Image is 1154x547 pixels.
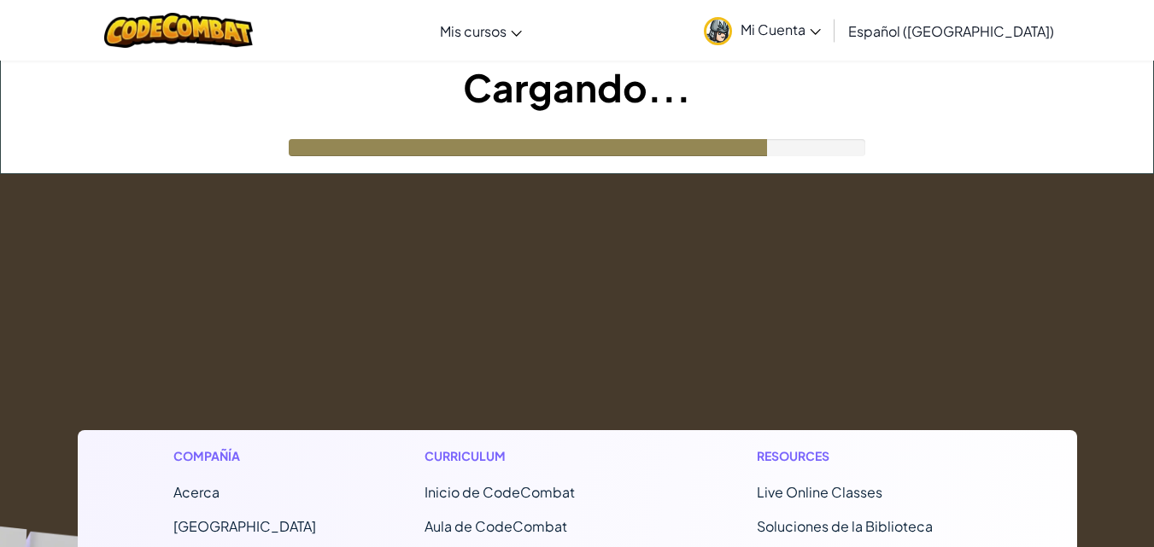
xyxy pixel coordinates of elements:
[1,61,1153,113] h1: Cargando...
[173,483,220,501] a: Acerca
[757,483,882,501] a: Live Online Classes
[741,20,821,38] span: Mi Cuenta
[757,517,933,535] a: Soluciones de la Biblioteca
[840,8,1063,54] a: Español ([GEOGRAPHIC_DATA])
[704,17,732,45] img: avatar
[440,22,507,40] span: Mis cursos
[425,483,575,501] span: Inicio de CodeCombat
[695,3,829,57] a: Mi Cuenta
[848,22,1054,40] span: Español ([GEOGRAPHIC_DATA])
[173,447,316,465] h1: Compañía
[104,13,254,48] img: CodeCombat logo
[173,517,316,535] a: [GEOGRAPHIC_DATA]
[431,8,530,54] a: Mis cursos
[425,447,649,465] h1: Curriculum
[757,447,981,465] h1: Resources
[425,517,567,535] a: Aula de CodeCombat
